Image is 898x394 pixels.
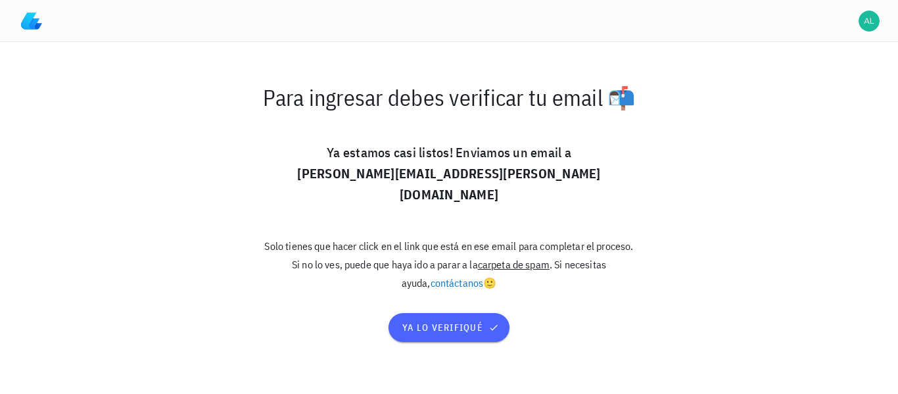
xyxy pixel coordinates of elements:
a: contáctanos [431,276,484,289]
img: LedgiFi [21,11,42,32]
p: Ya estamos casi listos! Enviamos un email a [260,142,638,205]
button: ya lo verifiqué [389,313,509,342]
p: Solo tienes que hacer click en el link que está en ese email para completar el proceso. Si no lo ... [260,237,638,292]
div: avatar [859,11,880,32]
b: [PERSON_NAME][EMAIL_ADDRESS][PERSON_NAME][DOMAIN_NAME] [297,164,600,203]
span: carpeta de spam [478,258,550,271]
span: ya lo verifiqué [402,322,496,333]
p: Para ingresar debes verificar tu email 📬 [260,84,638,111]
